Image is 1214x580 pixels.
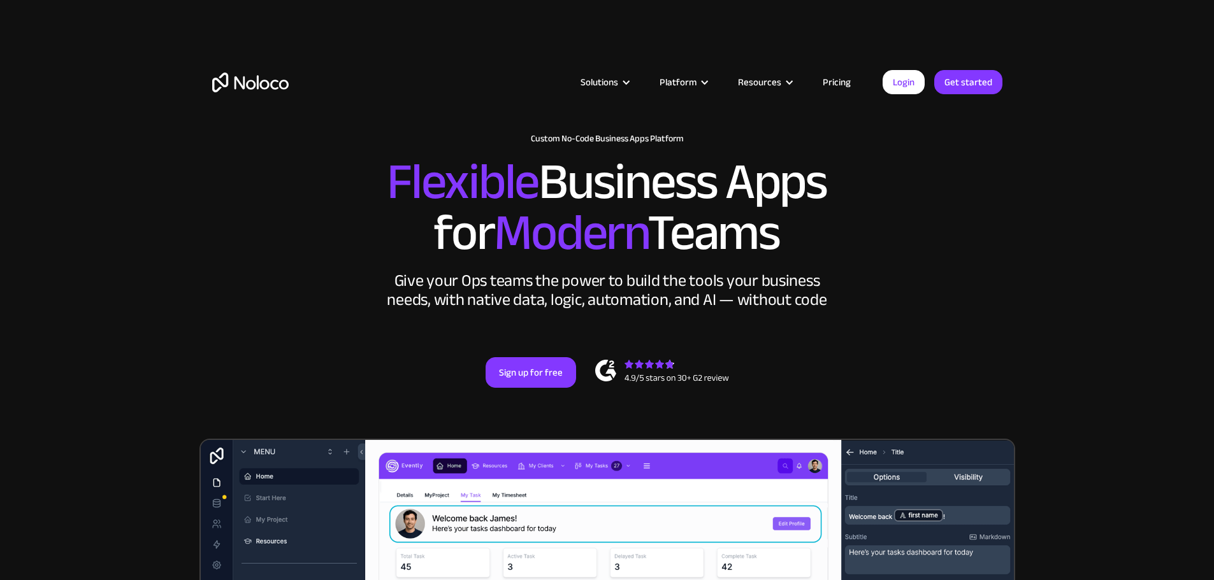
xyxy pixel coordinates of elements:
a: Get started [934,70,1002,94]
a: Sign up for free [486,357,576,388]
div: Resources [738,74,781,90]
div: Platform [660,74,697,90]
div: Resources [722,74,807,90]
div: Platform [644,74,722,90]
h2: Business Apps for Teams [212,157,1002,258]
div: Give your Ops teams the power to build the tools your business needs, with native data, logic, au... [384,271,830,309]
span: Flexible [387,134,538,229]
a: Pricing [807,74,867,90]
a: Login [883,70,925,94]
div: Solutions [581,74,618,90]
a: home [212,73,289,92]
div: Solutions [565,74,644,90]
span: Modern [494,185,647,280]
